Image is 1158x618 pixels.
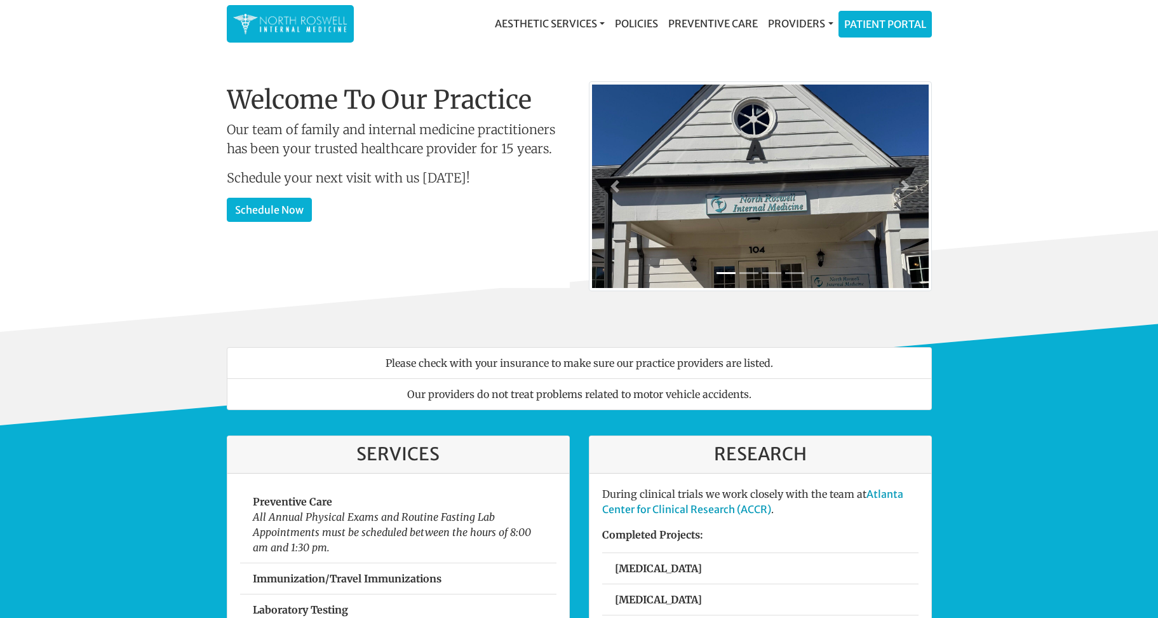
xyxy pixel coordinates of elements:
[663,11,763,36] a: Preventive Care
[240,444,556,465] h3: Services
[227,168,570,188] p: Schedule your next visit with us [DATE]!
[602,486,919,517] p: During clinical trials we work closely with the team at .
[253,603,348,616] strong: Laboratory Testing
[839,11,931,37] a: Patient Portal
[490,11,610,36] a: Aesthetic Services
[227,347,932,379] li: Please check with your insurance to make sure our practice providers are listed.
[610,11,663,36] a: Policies
[615,593,702,606] strong: [MEDICAL_DATA]
[227,120,570,158] p: Our team of family and internal medicine practitioners has been your trusted healthcare provider ...
[253,495,332,508] strong: Preventive Care
[763,11,838,36] a: Providers
[233,11,347,36] img: North Roswell Internal Medicine
[227,85,570,115] h1: Welcome To Our Practice
[253,572,441,585] strong: Immunization/Travel Immunizations
[615,562,702,575] strong: [MEDICAL_DATA]
[227,198,312,222] a: Schedule Now
[602,488,903,516] a: Atlanta Center for Clinical Research (ACCR)
[602,528,703,541] strong: Completed Projects:
[227,378,932,410] li: Our providers do not treat problems related to motor vehicle accidents.
[253,511,531,554] em: All Annual Physical Exams and Routine Fasting Lab Appointments must be scheduled between the hour...
[602,444,919,465] h3: Research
